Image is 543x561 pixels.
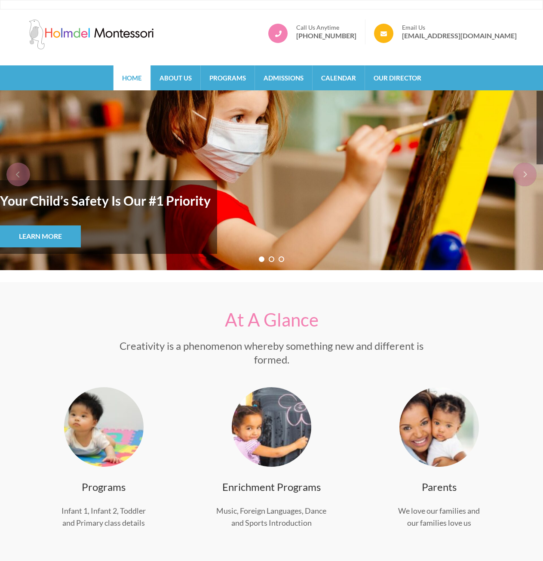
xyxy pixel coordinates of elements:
[201,65,255,90] a: Programs
[402,31,517,40] a: [EMAIL_ADDRESS][DOMAIN_NAME]
[151,65,200,90] a: About Us
[222,481,321,493] a: Enrichment Programs
[402,24,517,31] span: Email Us
[296,24,356,31] span: Call Us Anytime
[44,505,164,529] p: Infant 1, Infant 2, Toddler and Primary class details
[82,481,126,493] a: Programs
[422,481,457,493] a: Parents
[27,19,156,49] img: Holmdel Montessori School
[6,163,30,186] div: prev
[513,163,537,186] div: next
[104,309,439,330] h2: At A Glance
[104,339,439,367] p: Creativity is a phenomenon whereby something new and different is formed.
[379,505,499,529] p: We love our families and our families love us
[365,65,430,90] a: Our Director
[211,505,331,529] p: Music, Foreign Languages, Dance and Sports Introduction
[255,65,312,90] a: Admissions
[313,65,365,90] a: Calendar
[296,31,356,40] a: [PHONE_NUMBER]
[114,65,150,90] a: Home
